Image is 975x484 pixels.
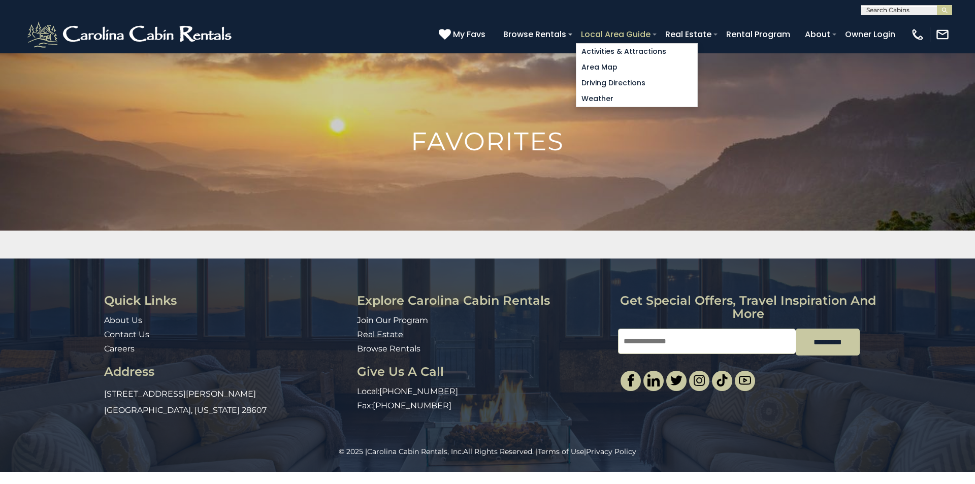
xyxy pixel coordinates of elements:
a: Rental Program [721,25,795,43]
span: © 2025 | [339,447,463,456]
img: facebook-single.svg [625,374,637,386]
img: mail-regular-white.png [935,27,950,42]
img: phone-regular-white.png [911,27,925,42]
a: Activities & Attractions [576,44,697,59]
h3: Give Us A Call [357,365,610,378]
a: Driving Directions [576,75,697,91]
h3: Address [104,365,349,378]
a: Join Our Program [357,315,428,325]
img: tiktok.svg [716,374,728,386]
a: [PHONE_NUMBER] [379,386,458,396]
img: twitter-single.svg [670,374,682,386]
p: [STREET_ADDRESS][PERSON_NAME] [GEOGRAPHIC_DATA], [US_STATE] 28607 [104,386,349,418]
a: Owner Login [840,25,900,43]
a: Carolina Cabin Rentals, Inc. [367,447,463,456]
a: Contact Us [104,330,149,339]
a: Browse Rentals [357,344,420,353]
a: Terms of Use [538,447,584,456]
a: Careers [104,344,135,353]
a: Browse Rentals [498,25,571,43]
span: My Favs [453,28,485,41]
img: White-1-2.png [25,19,236,50]
a: About Us [104,315,142,325]
a: Local Area Guide [576,25,656,43]
img: instagram-single.svg [693,374,705,386]
a: Area Map [576,59,697,75]
h3: Explore Carolina Cabin Rentals [357,294,610,307]
img: youtube-light.svg [739,374,751,386]
a: [PHONE_NUMBER] [373,401,451,410]
a: About [800,25,835,43]
a: Weather [576,91,697,107]
h3: Quick Links [104,294,349,307]
h3: Get special offers, travel inspiration and more [618,294,879,321]
a: Privacy Policy [586,447,636,456]
img: linkedin-single.svg [647,374,660,386]
a: My Favs [439,28,488,41]
a: Real Estate [660,25,717,43]
p: Fax: [357,400,610,412]
a: Real Estate [357,330,403,339]
p: All Rights Reserved. | | [23,446,952,457]
p: Local: [357,386,610,398]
